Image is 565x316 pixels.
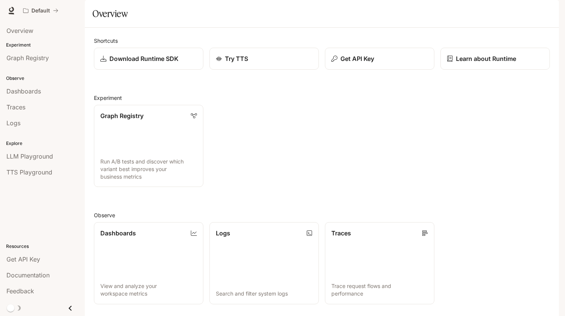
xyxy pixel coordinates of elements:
[100,158,197,181] p: Run A/B tests and discover which variant best improves your business metrics
[225,54,248,63] p: Try TTS
[20,3,62,18] button: All workspaces
[209,222,319,304] a: LogsSearch and filter system logs
[100,282,197,297] p: View and analyze your workspace metrics
[109,54,178,63] p: Download Runtime SDK
[94,37,550,45] h2: Shortcuts
[216,229,230,238] p: Logs
[94,94,550,102] h2: Experiment
[31,8,50,14] p: Default
[216,290,312,297] p: Search and filter system logs
[325,48,434,70] button: Get API Key
[209,48,319,70] a: Try TTS
[94,211,550,219] h2: Observe
[331,229,351,238] p: Traces
[331,282,428,297] p: Trace request flows and performance
[94,222,203,304] a: DashboardsView and analyze your workspace metrics
[92,6,128,21] h1: Overview
[94,105,203,187] a: Graph RegistryRun A/B tests and discover which variant best improves your business metrics
[100,111,144,120] p: Graph Registry
[94,48,203,70] a: Download Runtime SDK
[100,229,136,238] p: Dashboards
[440,48,550,70] a: Learn about Runtime
[456,54,516,63] p: Learn about Runtime
[325,222,434,304] a: TracesTrace request flows and performance
[340,54,374,63] p: Get API Key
